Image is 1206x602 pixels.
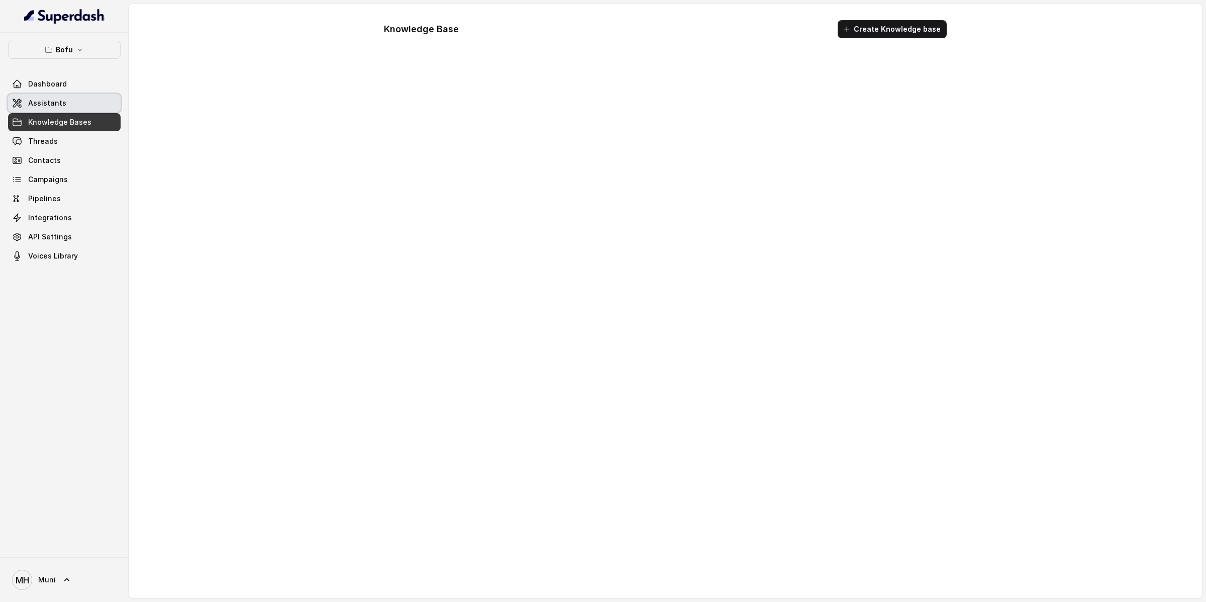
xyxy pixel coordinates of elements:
[8,113,121,131] a: Knowledge Bases
[24,8,105,24] img: light.svg
[8,75,121,93] a: Dashboard
[838,20,947,38] button: Create Knowledge base
[28,251,78,261] span: Voices Library
[8,190,121,208] a: Pipelines
[28,194,61,204] span: Pipelines
[16,575,29,585] text: MH
[28,155,61,165] span: Contacts
[28,232,72,242] span: API Settings
[28,175,68,185] span: Campaigns
[28,98,66,108] span: Assistants
[8,132,121,150] a: Threads
[28,79,67,89] span: Dashboard
[8,41,121,59] button: Bofu
[56,44,73,56] p: Bofu
[28,136,58,146] span: Threads
[8,228,121,246] a: API Settings
[8,170,121,189] a: Campaigns
[384,21,459,37] h1: Knowledge Base
[28,117,91,127] span: Knowledge Bases
[8,247,121,265] a: Voices Library
[8,151,121,169] a: Contacts
[8,94,121,112] a: Assistants
[38,575,56,585] span: Muni
[8,209,121,227] a: Integrations
[8,566,121,594] a: Muni
[28,213,72,223] span: Integrations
